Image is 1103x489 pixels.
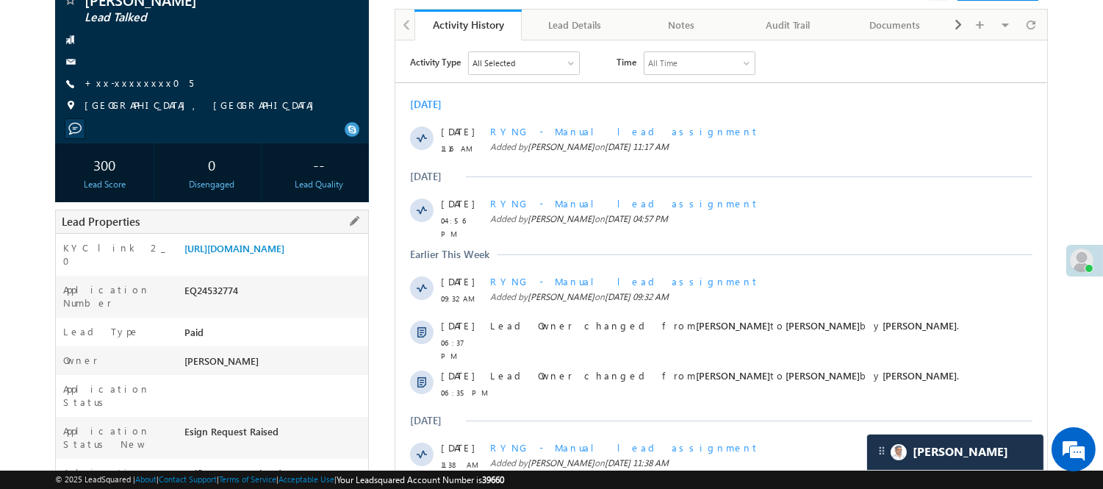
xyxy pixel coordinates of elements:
[63,241,169,268] label: KYC link 2_0
[73,12,184,34] div: All Selected
[209,417,273,428] span: [DATE] 11:38 AM
[59,178,150,191] div: Lead Score
[522,10,628,40] a: Lead Details
[15,57,62,71] div: [DATE]
[46,101,90,115] span: 11:16 AM
[46,401,79,414] span: [DATE]
[95,85,364,97] span: RYNG - Manual lead assignment
[95,100,572,113] span: Added by on
[15,207,94,221] div: Earlier This Week
[628,10,735,40] a: Notes
[166,151,257,178] div: 0
[854,16,935,34] div: Documents
[390,329,464,341] span: [PERSON_NAME]
[46,445,79,458] span: [DATE]
[913,445,1008,459] span: Carter
[19,136,268,369] textarea: Type your message and hit 'Enter'
[209,173,273,184] span: [DATE] 04:57 PM
[390,279,464,291] span: [PERSON_NAME]
[46,418,90,431] span: 11:38 AM
[46,296,90,322] span: 06:37 PM
[85,10,279,25] span: Lead Talked
[181,466,368,487] div: Selfie Step Completed
[62,214,140,229] span: Lead Properties
[736,10,842,40] a: Audit Trail
[181,325,368,346] div: Paid
[95,279,564,291] span: Lead Owner changed from to by .
[487,329,561,341] span: [PERSON_NAME]
[46,174,90,200] span: 04:56 PM
[46,279,79,292] span: [DATE]
[15,374,62,387] div: [DATE]
[15,11,65,33] span: Activity Type
[132,173,199,184] span: [PERSON_NAME]
[279,474,334,484] a: Acceptable Use
[77,16,120,29] div: All Selected
[166,178,257,191] div: Disengaged
[184,242,284,254] a: [URL][DOMAIN_NAME]
[59,151,150,178] div: 300
[46,85,79,98] span: [DATE]
[301,329,375,341] span: [PERSON_NAME]
[482,474,504,485] span: 39660
[337,474,504,485] span: Your Leadsquared Account Number is
[209,251,273,262] span: [DATE] 09:32 AM
[132,101,199,112] span: [PERSON_NAME]
[301,279,375,291] span: [PERSON_NAME]
[181,424,368,445] div: Esign Request Raised
[219,474,276,484] a: Terms of Service
[132,461,199,472] span: [PERSON_NAME]
[487,279,561,291] span: [PERSON_NAME]
[273,151,364,178] div: --
[63,382,169,409] label: Application Status
[200,381,267,401] em: Start Chat
[95,157,364,169] span: RYNG - Manual lead assignment
[46,329,79,342] span: [DATE]
[533,16,615,34] div: Lead Details
[63,354,98,367] label: Owner
[95,401,364,413] span: RYNG - Manual lead assignment
[842,10,949,40] a: Documents
[95,416,572,429] span: Added by on
[253,16,282,29] div: All Time
[46,157,79,170] span: [DATE]
[159,474,217,484] a: Contact Support
[132,417,199,428] span: [PERSON_NAME]
[46,235,79,248] span: [DATE]
[95,172,572,185] span: Added by on
[414,10,521,40] a: Activity History
[46,462,90,475] span: 04:17 PM
[221,11,241,33] span: Time
[866,434,1044,471] div: carter-dragCarter[PERSON_NAME]
[95,329,564,341] span: Lead Owner changed from to by .
[63,283,169,310] label: Application Number
[95,235,364,247] span: RYNG - Manual lead assignment
[63,424,169,451] label: Application Status New
[85,76,193,89] a: +xx-xxxxxxxx05
[55,473,504,487] span: © 2025 LeadSquared | | | | |
[135,474,157,484] a: About
[747,16,829,34] div: Audit Trail
[132,251,199,262] span: [PERSON_NAME]
[209,461,273,472] span: [DATE] 04:17 PM
[640,16,722,34] div: Notes
[891,444,907,460] img: Carter
[25,77,62,96] img: d_60004797649_company_0_60004797649
[273,178,364,191] div: Lead Quality
[425,18,510,32] div: Activity History
[95,460,572,474] span: Added by on
[95,445,364,457] span: RYNG - Manual lead assignment
[184,354,259,367] span: [PERSON_NAME]
[76,77,247,96] div: Chat with us now
[63,325,140,338] label: Lead Type
[15,129,62,143] div: [DATE]
[46,346,90,359] span: 06:35 PM
[46,251,90,265] span: 09:32 AM
[241,7,276,43] div: Minimize live chat window
[209,101,273,112] span: [DATE] 11:17 AM
[95,250,572,263] span: Added by on
[876,445,888,457] img: carter-drag
[85,99,321,113] span: [GEOGRAPHIC_DATA], [GEOGRAPHIC_DATA]
[181,283,368,304] div: EQ24532774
